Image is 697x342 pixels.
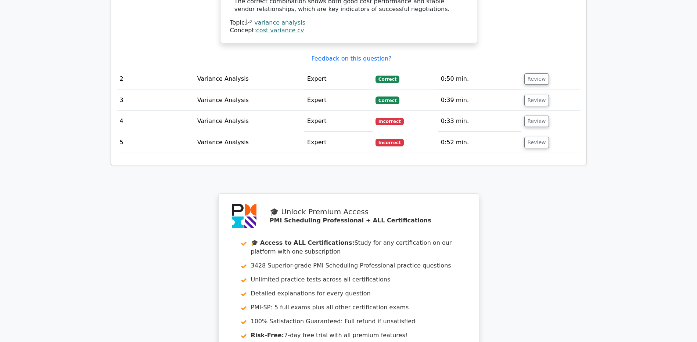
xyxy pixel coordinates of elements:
a: cost variance cv [256,27,304,34]
td: Variance Analysis [194,69,304,90]
td: 0:33 min. [438,111,521,132]
td: 5 [117,132,194,153]
span: Correct [376,76,399,83]
div: Topic: [230,19,467,27]
td: Expert [304,90,373,111]
button: Review [524,116,549,127]
button: Review [524,95,549,106]
span: Incorrect [376,118,404,125]
td: 4 [117,111,194,132]
button: Review [524,137,549,148]
a: Feedback on this question? [311,55,391,62]
td: Variance Analysis [194,111,304,132]
a: variance analysis [254,19,305,26]
td: Expert [304,111,373,132]
td: 2 [117,69,194,90]
td: 3 [117,90,194,111]
td: Variance Analysis [194,132,304,153]
td: 0:39 min. [438,90,521,111]
div: Concept: [230,27,467,34]
span: Correct [376,97,399,104]
td: 0:50 min. [438,69,521,90]
button: Review [524,73,549,85]
td: Expert [304,69,373,90]
td: Expert [304,132,373,153]
td: Variance Analysis [194,90,304,111]
span: Incorrect [376,139,404,146]
td: 0:52 min. [438,132,521,153]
